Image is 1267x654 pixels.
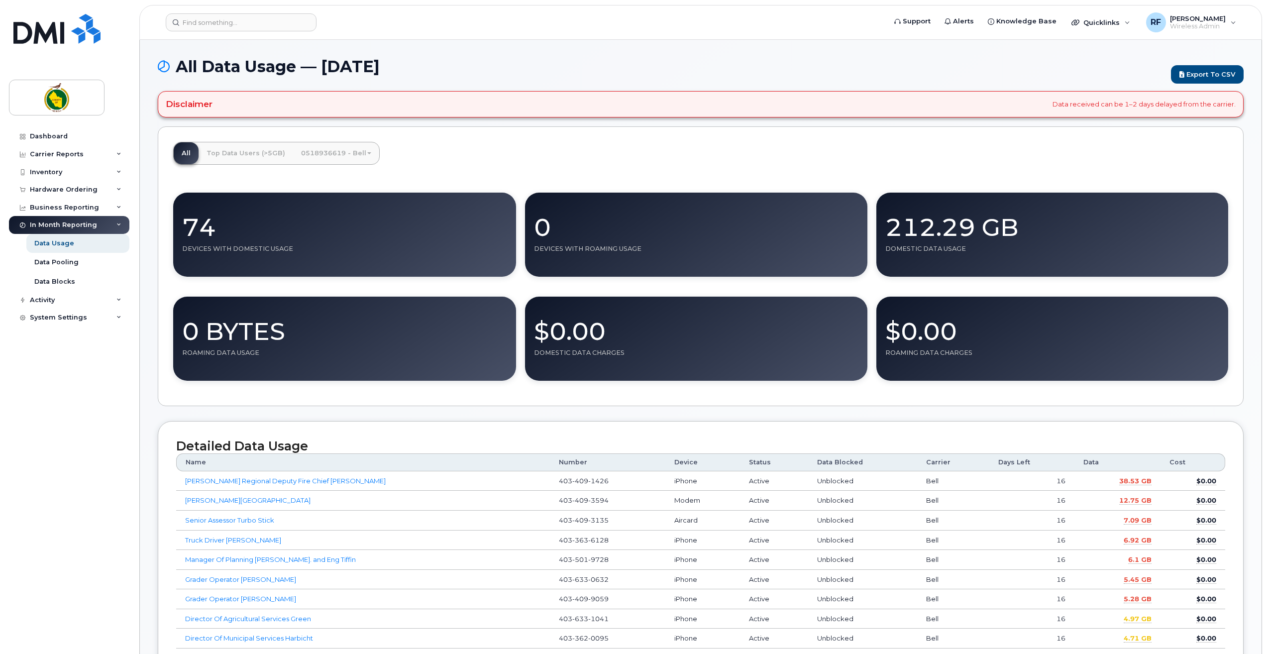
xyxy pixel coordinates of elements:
span: 409 [572,477,588,485]
span: 6128 [588,536,609,544]
span: August Data Usage [1124,595,1152,603]
div: Roaming Data Charges [885,349,1219,357]
td: Unblocked [808,550,917,570]
h4: Disclaimer [166,99,212,109]
div: Devices With Roaming Usage [534,245,859,253]
a: 0518936619 - Bell [293,142,379,164]
th: Cost [1161,453,1225,471]
td: Unblocked [808,570,917,590]
div: Data received can be 1–2 days delayed from the carrier. [158,91,1244,117]
div: $0.00 [885,306,1219,349]
h1: All Data Usage — [DATE] [158,58,1166,75]
td: Bell [917,531,989,550]
td: Active [740,629,808,649]
td: iPhone [665,629,740,649]
span: August Data Cost [1196,496,1216,505]
td: iPhone [665,589,740,609]
span: 409 [572,595,588,603]
td: Active [740,491,808,511]
span: August Data Cost [1196,575,1216,584]
td: Unblocked [808,629,917,649]
span: August Data Usage [1128,555,1152,564]
a: Truck Driver [PERSON_NAME] [185,536,281,544]
span: 409 [572,496,588,504]
td: 16 [989,550,1074,570]
td: Bell [917,589,989,609]
a: Grader Operator [PERSON_NAME] [185,575,296,583]
th: Data Blocked [808,453,917,471]
div: $0.00 [534,306,859,349]
span: 501 [572,555,588,563]
td: 16 [989,531,1074,550]
span: August Data Cost [1196,595,1216,603]
div: 74 [182,202,507,245]
td: 16 [989,491,1074,511]
th: Name [176,453,550,471]
span: August Data Usage [1124,575,1152,584]
div: 212.29 GB [885,202,1219,245]
span: 403 [559,615,609,623]
span: August Data Usage [1124,634,1152,643]
div: 0 Bytes [182,306,507,349]
span: August Data Cost [1196,615,1216,623]
td: Bell [917,471,989,491]
span: 403 [559,595,609,603]
div: Devices With Domestic Usage [182,245,507,253]
span: August Data Usage [1124,536,1152,545]
a: Senior Assessor Turbo Stick [185,516,274,524]
span: 9059 [588,595,609,603]
span: 403 [559,477,609,485]
span: 409 [572,516,588,524]
span: 633 [572,575,588,583]
td: Bell [917,570,989,590]
td: Active [740,609,808,629]
td: iPhone [665,471,740,491]
div: 0 [534,202,859,245]
div: Domestic Data Usage [885,245,1219,253]
span: 0632 [588,575,609,583]
td: Bell [917,629,989,649]
td: Bell [917,609,989,629]
span: 362 [572,634,588,642]
td: 16 [989,471,1074,491]
span: August Data Usage [1119,477,1152,485]
td: Bell [917,491,989,511]
th: Carrier [917,453,989,471]
a: [PERSON_NAME] Regional Deputy Fire Chief [PERSON_NAME] [185,477,386,485]
a: Export to CSV [1171,65,1244,84]
span: 403 [559,536,609,544]
th: Number [550,453,666,471]
td: 16 [989,570,1074,590]
td: Unblocked [808,531,917,550]
td: iPhone [665,570,740,590]
span: 3135 [588,516,609,524]
a: Grader Operator [PERSON_NAME] [185,595,296,603]
td: Active [740,511,808,531]
span: August Data Cost [1196,536,1216,545]
td: Aircard [665,511,740,531]
td: 16 [989,589,1074,609]
th: Data [1074,453,1161,471]
td: iPhone [665,609,740,629]
td: iPhone [665,550,740,570]
span: August Data Cost [1196,477,1216,485]
td: Unblocked [808,589,917,609]
span: 3594 [588,496,609,504]
span: 363 [572,536,588,544]
h2: Detailed Data Usage [176,439,1225,453]
td: Active [740,531,808,550]
td: 16 [989,609,1074,629]
a: Director Of Municipal Services Harbicht [185,634,313,642]
span: August Data Cost [1196,555,1216,564]
td: Active [740,471,808,491]
td: Bell [917,550,989,570]
a: Manager Of Planning [PERSON_NAME]. and Eng Tiffin [185,555,356,563]
td: Bell [917,511,989,531]
td: Active [740,589,808,609]
a: All [174,142,199,164]
span: 1041 [588,615,609,623]
div: Roaming Data Usage [182,349,507,357]
span: 403 [559,516,609,524]
span: 403 [559,634,609,642]
span: 403 [559,575,609,583]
